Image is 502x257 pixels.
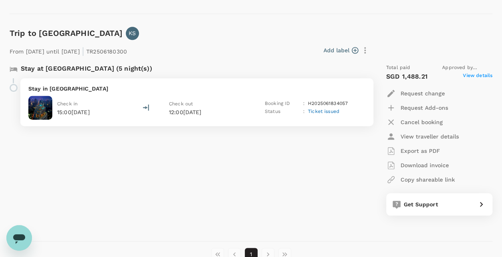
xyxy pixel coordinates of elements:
[57,101,77,107] span: Check in
[57,108,90,116] p: 15:00[DATE]
[28,85,365,93] p: Stay in [GEOGRAPHIC_DATA]
[401,147,440,155] p: Export as PDF
[303,108,305,116] p: :
[169,108,245,116] p: 12:00[DATE]
[401,132,459,140] p: View traveller details
[265,100,300,108] p: Booking ID
[265,108,300,116] p: Status
[386,115,443,129] button: Cancel booking
[129,29,136,37] p: KS
[386,158,449,172] button: Download invoice
[169,101,193,107] span: Check out
[303,100,305,108] p: :
[404,201,438,208] span: Get Support
[386,86,445,101] button: Request change
[401,89,445,97] p: Request change
[401,118,443,126] p: Cancel booking
[401,161,449,169] p: Download invoice
[308,109,339,114] span: Ticket issued
[401,104,448,112] p: Request Add-ons
[386,129,459,144] button: View traveller details
[442,64,492,72] span: Approved by
[10,27,123,40] h6: Trip to [GEOGRAPHIC_DATA]
[386,101,448,115] button: Request Add-ons
[386,144,440,158] button: Export as PDF
[28,96,52,120] img: Bangkok Marriott Hotel Sukhumvit
[386,72,428,81] p: SGD 1,488.21
[6,225,32,251] iframe: Button to launch messaging window
[323,46,358,54] button: Add label
[10,43,127,57] p: From [DATE] until [DATE] TR2506180300
[21,64,152,73] p: Stay at [GEOGRAPHIC_DATA] (5 night(s))
[82,45,84,57] span: |
[463,72,492,81] span: View details
[386,172,455,187] button: Copy shareable link
[308,100,348,108] p: H2025061834057
[401,176,455,184] p: Copy shareable link
[386,64,411,72] span: Total paid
